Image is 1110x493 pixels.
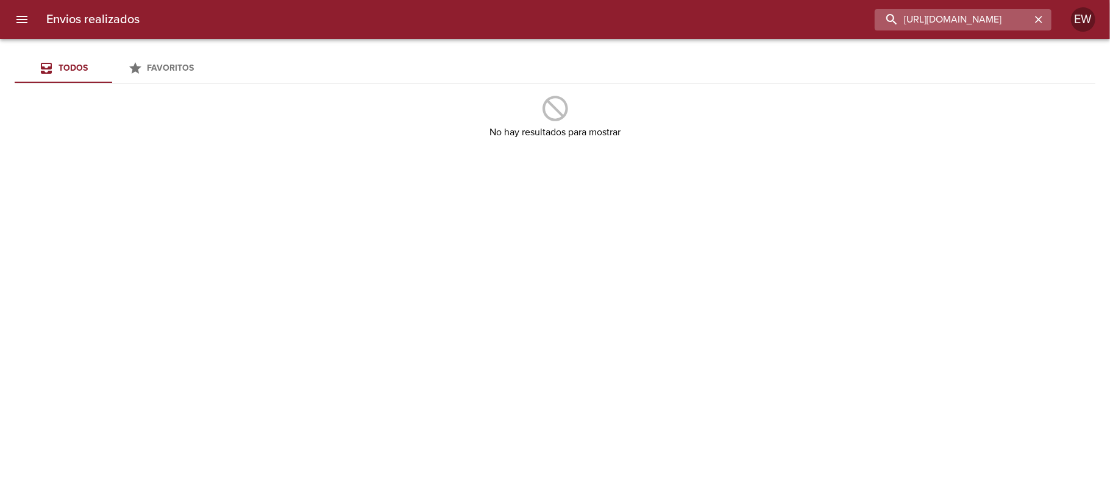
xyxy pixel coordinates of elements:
h6: Envios realizados [46,10,140,29]
div: EW [1071,7,1095,32]
h6: No hay resultados para mostrar [489,124,621,141]
div: Abrir información de usuario [1071,7,1095,32]
button: menu [7,5,37,34]
input: buscar [875,9,1031,30]
span: Favoritos [148,63,194,73]
span: Todos [59,63,88,73]
div: Tabs Envios [15,54,210,83]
